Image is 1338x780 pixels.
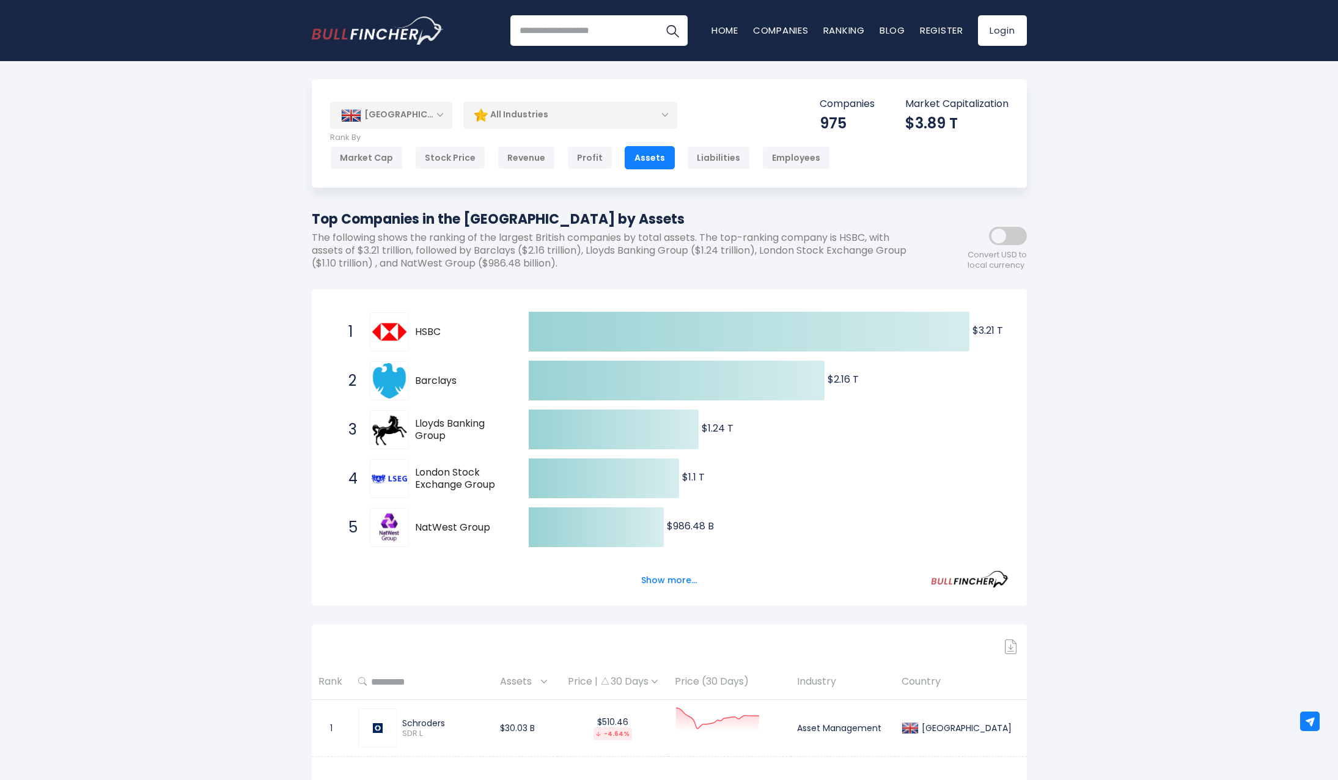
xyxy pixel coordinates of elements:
span: 1 [342,322,355,342]
th: Industry [790,664,895,700]
img: Lloyds Banking Group [372,412,407,447]
p: Companies [820,98,875,111]
span: 2 [342,370,355,391]
p: The following shows the ranking of the largest British companies by total assets. The top-ranking... [312,232,917,270]
p: Market Capitalization [905,98,1009,111]
a: Ranking [823,24,865,37]
span: Convert USD to local currency [968,250,1027,271]
a: Login [978,15,1027,46]
span: SDR.L [402,729,487,739]
p: Rank By [330,133,830,143]
span: Lloyds Banking Group [415,418,507,443]
th: Price (30 Days) [668,664,790,700]
td: 1 [312,700,351,757]
th: Country [895,664,1027,700]
a: Companies [753,24,809,37]
text: $1.1 T [682,470,705,484]
td: Asset Management [790,700,895,757]
img: Barclays [372,363,407,399]
div: Price | 30 Days [564,675,661,688]
span: HSBC [415,326,507,339]
span: 4 [342,468,355,489]
span: NatWest Group [415,521,507,534]
div: [GEOGRAPHIC_DATA] [919,723,1012,734]
span: Barclays [415,375,507,388]
text: $986.48 B [667,519,714,533]
div: Liabilities [687,146,750,169]
div: $3.89 T [905,114,1009,133]
text: $1.24 T [702,421,733,435]
div: $510.46 [564,716,661,740]
button: Show more... [634,570,704,591]
div: Stock Price [415,146,485,169]
div: All Industries [463,101,677,129]
div: Revenue [498,146,555,169]
img: SDR.L.png [373,723,383,733]
img: NatWest Group [372,510,407,545]
a: Home [711,24,738,37]
div: Assets [625,146,675,169]
td: $30.03 B [493,700,558,757]
text: $3.21 T [972,323,1003,337]
th: Rank [312,664,351,700]
button: Search [657,15,688,46]
div: Employees [762,146,830,169]
a: Blog [880,24,905,37]
span: 5 [342,517,355,538]
span: 3 [342,419,355,440]
div: -4.64% [594,727,632,740]
img: Bullfincher logo [312,17,444,45]
span: Assets [500,672,538,691]
h1: Top Companies in the [GEOGRAPHIC_DATA] by Assets [312,209,917,229]
div: [GEOGRAPHIC_DATA] [330,101,452,128]
div: Schroders [402,718,487,729]
text: $2.16 T [828,372,859,386]
a: Register [920,24,963,37]
span: London Stock Exchange Group [415,466,507,492]
img: London Stock Exchange Group [372,474,407,484]
div: 975 [820,114,875,133]
a: Go to homepage [312,17,443,45]
img: HSBC [372,314,407,350]
div: Profit [567,146,612,169]
div: Market Cap [330,146,403,169]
